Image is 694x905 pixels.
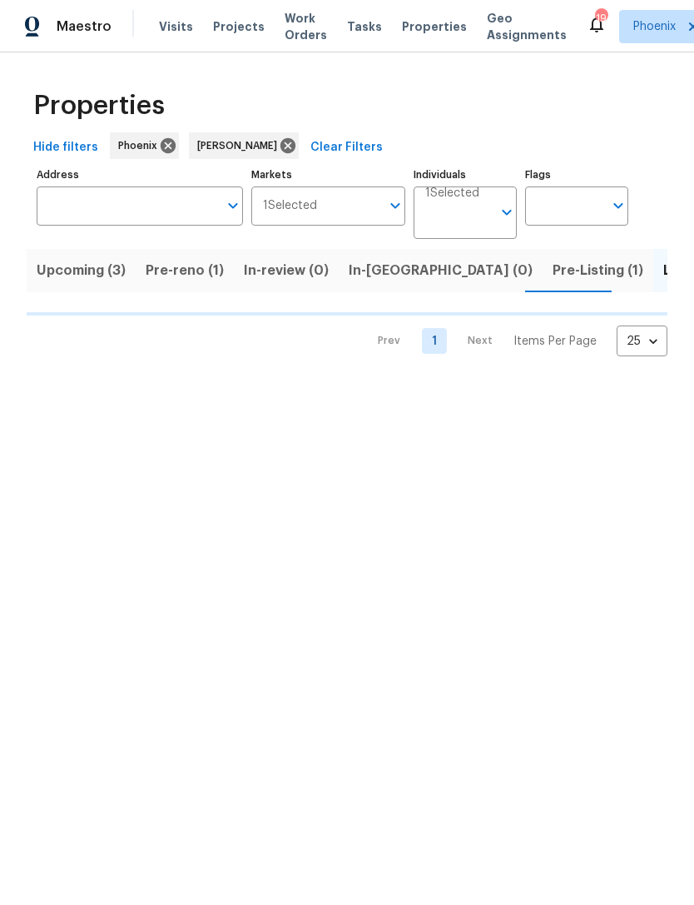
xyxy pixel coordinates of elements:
[513,333,597,350] p: Items Per Page
[362,326,667,356] nav: Pagination Navigation
[310,137,383,158] span: Clear Filters
[553,259,643,282] span: Pre-Listing (1)
[495,201,518,224] button: Open
[402,18,467,35] span: Properties
[304,132,389,163] button: Clear Filters
[349,259,533,282] span: In-[GEOGRAPHIC_DATA] (0)
[347,21,382,32] span: Tasks
[525,170,628,180] label: Flags
[422,328,447,354] a: Goto page 1
[487,10,567,43] span: Geo Assignments
[57,18,112,35] span: Maestro
[263,199,317,213] span: 1 Selected
[285,10,327,43] span: Work Orders
[221,194,245,217] button: Open
[617,320,667,363] div: 25
[213,18,265,35] span: Projects
[189,132,299,159] div: [PERSON_NAME]
[414,170,517,180] label: Individuals
[33,97,165,114] span: Properties
[118,137,164,154] span: Phoenix
[146,259,224,282] span: Pre-reno (1)
[110,132,179,159] div: Phoenix
[197,137,284,154] span: [PERSON_NAME]
[251,170,406,180] label: Markets
[33,137,98,158] span: Hide filters
[37,259,126,282] span: Upcoming (3)
[27,132,105,163] button: Hide filters
[244,259,329,282] span: In-review (0)
[633,18,676,35] span: Phoenix
[425,186,479,201] span: 1 Selected
[37,170,243,180] label: Address
[595,10,607,27] div: 19
[607,194,630,217] button: Open
[159,18,193,35] span: Visits
[384,194,407,217] button: Open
